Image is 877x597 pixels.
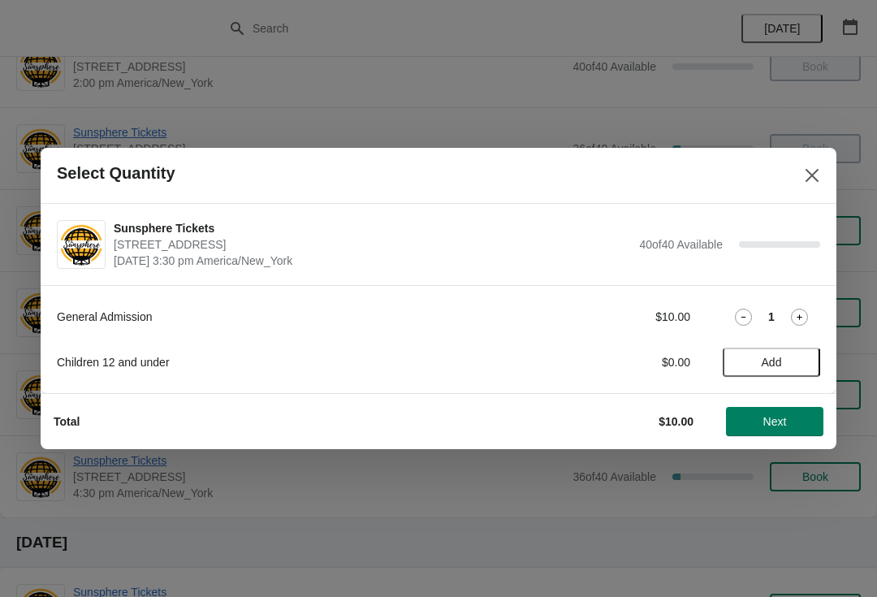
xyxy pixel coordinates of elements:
[762,356,782,369] span: Add
[659,415,693,428] strong: $10.00
[114,253,631,269] span: [DATE] 3:30 pm America/New_York
[57,164,175,183] h2: Select Quantity
[726,407,823,436] button: Next
[797,161,827,190] button: Close
[763,415,787,428] span: Next
[114,220,631,236] span: Sunsphere Tickets
[768,309,775,325] strong: 1
[57,354,508,370] div: Children 12 and under
[54,415,80,428] strong: Total
[58,223,105,267] img: Sunsphere Tickets | 810 Clinch Avenue, Knoxville, TN, USA | September 4 | 3:30 pm America/New_York
[57,309,508,325] div: General Admission
[540,309,690,325] div: $10.00
[540,354,690,370] div: $0.00
[723,348,820,377] button: Add
[639,238,723,251] span: 40 of 40 Available
[114,236,631,253] span: [STREET_ADDRESS]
